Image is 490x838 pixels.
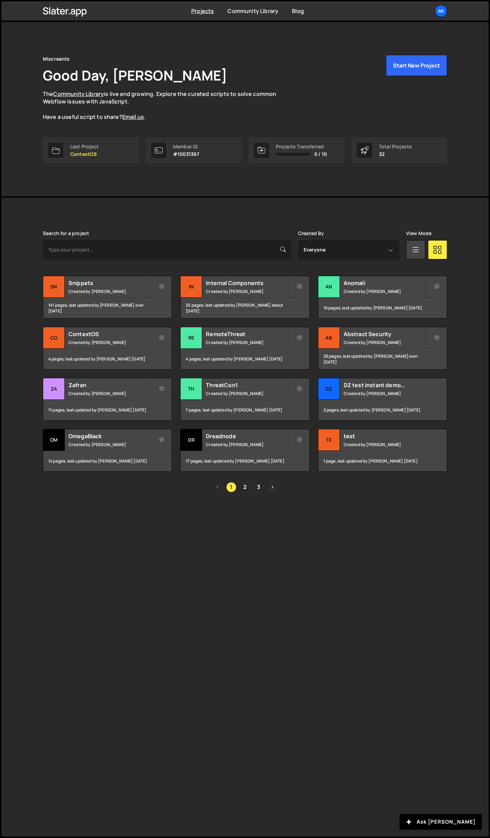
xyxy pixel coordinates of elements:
div: 26 pages, last updated by [PERSON_NAME] over [DATE] [318,349,447,369]
small: Created by [PERSON_NAME] [69,288,151,294]
a: Co ContextOS Created by [PERSON_NAME] 4 pages, last updated by [PERSON_NAME] [DATE] [43,327,172,370]
div: 11 pages, last updated by [PERSON_NAME] [DATE] [43,400,172,420]
h2: Dreadnode [206,432,289,440]
h2: DZ test instant demo (delete later) [344,381,426,389]
div: In [181,276,202,298]
small: Created by [PERSON_NAME] [206,442,289,447]
div: Re [181,327,202,349]
h2: Internal Components [206,279,289,287]
a: Community Library [53,90,104,98]
a: DZ DZ test instant demo (delete later) Created by [PERSON_NAME] 2 pages, last updated by [PERSON_... [318,378,447,421]
small: Created by [PERSON_NAME] [344,442,426,447]
p: 32 [379,151,412,157]
div: 25 pages, last updated by [PERSON_NAME] about [DATE] [181,298,309,318]
div: 17 pages, last updated by [PERSON_NAME] [DATE] [181,451,309,471]
small: Created by [PERSON_NAME] [69,340,151,345]
h2: Anomali [344,279,426,287]
small: Created by [PERSON_NAME] [344,391,426,396]
a: Projects [191,7,214,15]
div: DZ [318,378,340,400]
label: View Mode [406,231,431,236]
div: Pagination [43,482,447,492]
div: 1 page, last updated by [PERSON_NAME] [DATE] [318,451,447,471]
label: Created By [298,231,324,236]
div: 16 pages, last updated by [PERSON_NAME] [DATE] [318,298,447,318]
div: 14 pages, last updated by [PERSON_NAME] [DATE] [43,451,172,471]
input: Type your project... [43,240,291,259]
a: Email us [122,113,144,121]
a: An Anomali Created by [PERSON_NAME] 16 pages, last updated by [PERSON_NAME] [DATE] [318,276,447,319]
div: 4 pages, last updated by [PERSON_NAME] [DATE] [43,349,172,369]
div: Miscreants [43,55,70,63]
h2: Zafran [69,381,151,389]
small: Created by [PERSON_NAME] [69,391,151,396]
h2: Abstract Security [344,330,426,338]
small: Created by [PERSON_NAME] [206,391,289,396]
button: Ask [PERSON_NAME] [400,814,482,830]
div: Sn [43,276,65,298]
div: 2 pages, last updated by [PERSON_NAME] [DATE] [318,400,447,420]
div: 7 pages, last updated by [PERSON_NAME] [DATE] [181,400,309,420]
small: Created by [PERSON_NAME] [344,288,426,294]
h1: Good Day, [PERSON_NAME] [43,66,227,85]
a: Th ThreatCon1 Created by [PERSON_NAME] 7 pages, last updated by [PERSON_NAME] [DATE] [180,378,309,421]
a: Dr Dreadnode Created by [PERSON_NAME] 17 pages, last updated by [PERSON_NAME] [DATE] [180,429,309,472]
a: Page 2 [240,482,250,492]
p: ContextOS [70,151,99,157]
label: Search for a project [43,231,89,236]
small: Created by [PERSON_NAME] [206,340,289,345]
a: Page 3 [254,482,264,492]
div: Za [43,378,65,400]
h2: test [344,432,426,440]
small: Created by [PERSON_NAME] [344,340,426,345]
div: Projects Transferred [276,144,327,149]
div: te [318,429,340,451]
a: Za Zafran Created by [PERSON_NAME] 11 pages, last updated by [PERSON_NAME] [DATE] [43,378,172,421]
a: Community Library [228,7,278,15]
div: Last Project [70,144,99,149]
a: Om OmegaBlack Created by [PERSON_NAME] 14 pages, last updated by [PERSON_NAME] [DATE] [43,429,172,472]
small: Created by [PERSON_NAME] [69,442,151,447]
div: Dr [181,429,202,451]
a: Last Project ContextOS [43,137,139,163]
span: 0 / 10 [314,151,327,157]
button: Start New Project [386,55,447,76]
h2: Snippets [69,279,151,287]
h2: OmegaBlack [69,432,151,440]
a: Mi [435,5,447,17]
div: An [318,276,340,298]
div: Om [43,429,65,451]
div: Co [43,327,65,349]
a: Ab Abstract Security Created by [PERSON_NAME] 26 pages, last updated by [PERSON_NAME] over [DATE] [318,327,447,370]
a: Sn Snippets Created by [PERSON_NAME] 141 pages, last updated by [PERSON_NAME] over [DATE] [43,276,172,319]
a: Re RemoteThreat Created by [PERSON_NAME] 4 pages, last updated by [PERSON_NAME] [DATE] [180,327,309,370]
h2: ThreatCon1 [206,381,289,389]
div: Th [181,378,202,400]
div: 4 pages, last updated by [PERSON_NAME] [DATE] [181,349,309,369]
small: Created by [PERSON_NAME] [206,288,289,294]
div: Total Projects [379,144,412,149]
a: te test Created by [PERSON_NAME] 1 page, last updated by [PERSON_NAME] [DATE] [318,429,447,472]
h2: ContextOS [69,330,151,338]
p: #10031367 [173,151,199,157]
p: The is live and growing. Explore the curated scripts to solve common Webflow issues with JavaScri... [43,90,290,121]
div: Ab [318,327,340,349]
div: 141 pages, last updated by [PERSON_NAME] over [DATE] [43,298,172,318]
h2: RemoteThreat [206,330,289,338]
a: Next page [267,482,278,492]
a: In Internal Components Created by [PERSON_NAME] 25 pages, last updated by [PERSON_NAME] about [DATE] [180,276,309,319]
div: Member ID [173,144,199,149]
a: Blog [292,7,304,15]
